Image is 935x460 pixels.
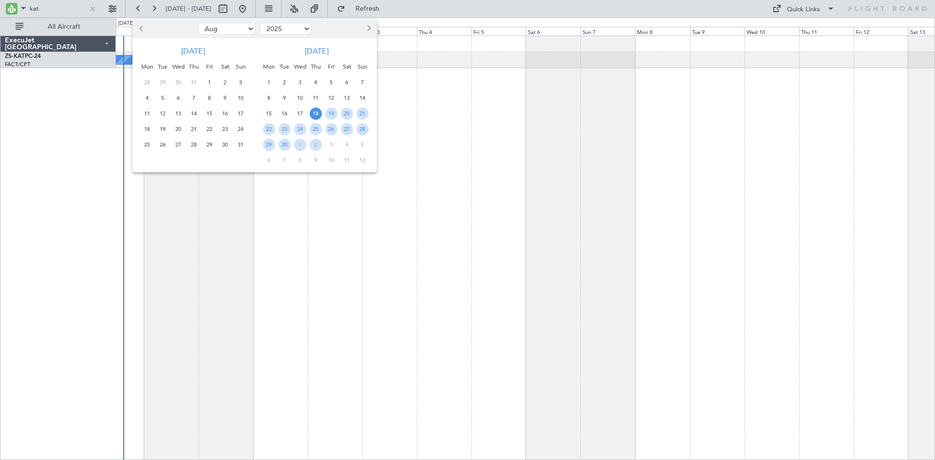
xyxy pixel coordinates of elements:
div: 11-10-2025 [339,152,355,168]
span: 16 [279,108,291,120]
span: 5 [157,92,169,104]
span: 4 [310,76,322,89]
div: 28-9-2025 [355,121,370,137]
div: 23-9-2025 [277,121,292,137]
select: Select month [198,23,255,35]
span: 27 [172,139,185,151]
div: 24-8-2025 [233,121,248,137]
span: 22 [263,123,275,135]
span: 17 [235,108,247,120]
div: 14-8-2025 [186,106,202,121]
div: 1-8-2025 [202,74,217,90]
span: 15 [263,108,275,120]
span: 8 [263,92,275,104]
span: 3 [294,76,306,89]
div: 27-9-2025 [339,121,355,137]
div: 5-10-2025 [355,137,370,152]
span: 17 [294,108,306,120]
span: 2 [310,139,322,151]
div: 13-9-2025 [339,90,355,106]
div: 30-7-2025 [170,74,186,90]
span: 1 [204,76,216,89]
div: 29-7-2025 [155,74,170,90]
span: 9 [310,154,322,166]
span: 20 [341,108,353,120]
div: 25-9-2025 [308,121,323,137]
div: Wed [292,59,308,74]
span: 19 [325,108,337,120]
div: 9-8-2025 [217,90,233,106]
span: 30 [279,139,291,151]
span: 7 [279,154,291,166]
div: 3-10-2025 [323,137,339,152]
div: 19-9-2025 [323,106,339,121]
span: 11 [341,154,353,166]
span: 6 [263,154,275,166]
div: 2-10-2025 [308,137,323,152]
span: 14 [356,92,369,104]
span: 4 [141,92,153,104]
span: 29 [204,139,216,151]
span: 26 [325,123,337,135]
div: Thu [186,59,202,74]
div: Fri [323,59,339,74]
div: 22-8-2025 [202,121,217,137]
span: 1 [294,139,306,151]
span: 21 [188,123,200,135]
span: 20 [172,123,185,135]
div: 5-8-2025 [155,90,170,106]
span: 24 [235,123,247,135]
div: 30-9-2025 [277,137,292,152]
div: 9-9-2025 [277,90,292,106]
span: 3 [235,76,247,89]
div: 15-9-2025 [261,106,277,121]
div: Mon [139,59,155,74]
div: 16-9-2025 [277,106,292,121]
span: 1 [263,76,275,89]
span: 25 [310,123,322,135]
div: 8-9-2025 [261,90,277,106]
span: 9 [279,92,291,104]
div: 7-8-2025 [186,90,202,106]
div: 23-8-2025 [217,121,233,137]
span: 12 [325,92,337,104]
span: 5 [325,76,337,89]
div: Sat [339,59,355,74]
div: 13-8-2025 [170,106,186,121]
div: 7-9-2025 [355,74,370,90]
span: 10 [325,154,337,166]
div: 12-9-2025 [323,90,339,106]
div: Tue [277,59,292,74]
span: 18 [141,123,153,135]
div: 4-10-2025 [339,137,355,152]
div: 12-10-2025 [355,152,370,168]
div: 22-9-2025 [261,121,277,137]
span: 29 [263,139,275,151]
div: 8-8-2025 [202,90,217,106]
span: 31 [188,76,200,89]
div: 14-9-2025 [355,90,370,106]
div: 5-9-2025 [323,74,339,90]
div: 17-9-2025 [292,106,308,121]
div: 24-9-2025 [292,121,308,137]
div: 20-9-2025 [339,106,355,121]
div: 26-8-2025 [155,137,170,152]
div: 19-8-2025 [155,121,170,137]
div: 25-8-2025 [139,137,155,152]
span: 21 [356,108,369,120]
div: Mon [261,59,277,74]
div: 10-9-2025 [292,90,308,106]
button: Previous month [136,21,147,37]
div: 3-9-2025 [292,74,308,90]
span: 29 [157,76,169,89]
span: 19 [157,123,169,135]
div: Sun [355,59,370,74]
div: Fri [202,59,217,74]
span: 22 [204,123,216,135]
span: 13 [172,108,185,120]
div: 18-9-2025 [308,106,323,121]
div: 29-9-2025 [261,137,277,152]
div: 31-8-2025 [233,137,248,152]
button: Next month [363,21,374,37]
span: 12 [356,154,369,166]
